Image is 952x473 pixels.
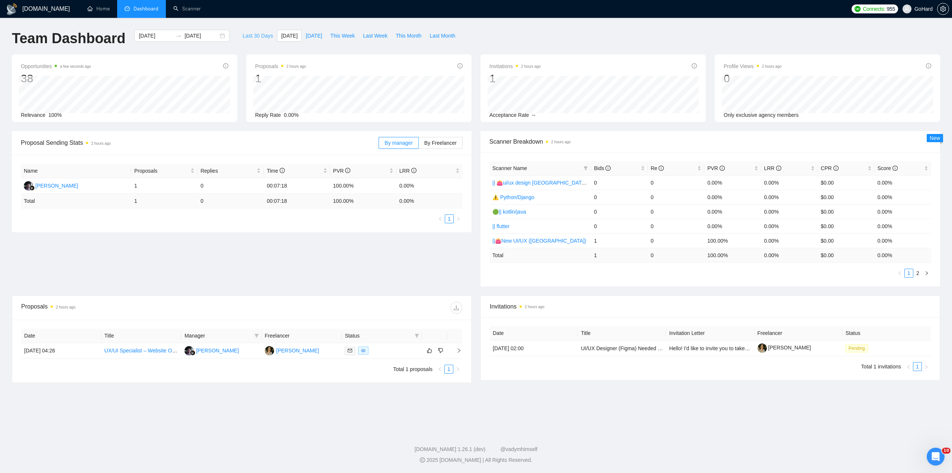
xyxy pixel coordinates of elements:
[922,269,931,278] button: right
[436,346,445,355] button: dislike
[438,348,443,354] span: dislike
[591,204,647,219] td: 0
[594,165,611,171] span: Bids
[330,194,396,208] td: 100.00 %
[184,32,218,40] input: End date
[361,348,366,353] span: eye
[500,446,537,452] a: @vadymhimself
[264,194,330,208] td: 00:07:18
[818,248,874,262] td: $ 0.00
[265,346,274,355] img: OT
[253,330,260,341] span: filter
[818,233,874,248] td: $0.00
[692,63,697,68] span: info-circle
[176,33,181,39] span: to
[761,175,818,190] td: 0.00%
[666,326,754,341] th: Invitation Letter
[284,112,299,118] span: 0.00%
[330,178,396,194] td: 100.00%
[333,168,351,174] span: PVR
[184,346,194,355] img: RR
[492,180,601,186] a: || 👛ui/ux design [GEOGRAPHIC_DATA] 08/02
[855,6,861,12] img: upwork-logo.png
[21,329,102,343] th: Date
[445,215,453,223] a: 1
[755,326,843,341] th: Freelancer
[591,175,647,190] td: 0
[776,166,781,171] span: info-circle
[345,168,350,173] span: info-circle
[492,238,586,244] a: ||👛New UI/UX ([GEOGRAPHIC_DATA])
[937,6,949,12] a: setting
[197,178,264,194] td: 0
[131,164,197,178] th: Proposals
[131,194,197,208] td: 1
[581,345,756,351] a: UI/UX Designer (Figma) Needed for Cybersecurity Dashboard Development
[348,348,352,353] span: mail
[648,233,704,248] td: 0
[492,223,509,229] a: || flutter
[197,164,264,178] th: Replies
[761,190,818,204] td: 0.00%
[453,365,462,374] button: right
[306,32,322,40] span: [DATE]
[415,333,419,338] span: filter
[905,269,913,277] a: 1
[924,365,929,369] span: right
[345,332,412,340] span: Status
[425,30,459,42] button: Last Month
[445,214,454,223] li: 1
[444,365,453,374] li: 1
[818,190,874,204] td: $0.00
[393,365,432,374] li: Total 1 proposals
[489,62,541,71] span: Invitations
[430,32,455,40] span: Last Month
[720,166,725,171] span: info-circle
[492,209,526,215] a: 🟢|| kotlin/java
[591,190,647,204] td: 0
[173,6,201,12] a: searchScanner
[436,214,445,223] li: Previous Page
[190,350,195,355] img: gigradar-bm.png
[761,248,818,262] td: 0.00 %
[490,326,578,341] th: Date
[913,269,922,278] li: 2
[21,62,91,71] span: Opportunities
[762,64,782,68] time: 2 hours ago
[578,341,666,356] td: UI/UX Designer (Figma) Needed for Cybersecurity Dashboard Development
[937,6,949,12] span: setting
[648,248,704,262] td: 0
[102,343,182,359] td: UX/UI Specialist – Website Optimization & CRO
[12,30,125,47] h1: Team Dashboard
[724,62,782,71] span: Profile Views
[134,167,189,175] span: Proposals
[454,214,463,223] button: right
[453,365,462,374] li: Next Page
[286,64,306,68] time: 2 hours ago
[392,30,425,42] button: This Month
[846,344,868,352] span: Pending
[411,168,416,173] span: info-circle
[875,219,932,233] td: 0.00%
[930,135,940,141] span: New
[56,305,75,309] time: 2 hours ago
[435,365,444,374] li: Previous Page
[659,166,664,171] span: info-circle
[255,71,306,86] div: 1
[21,164,131,178] th: Name
[913,362,922,371] a: 1
[48,112,62,118] span: 100%
[707,165,725,171] span: PVR
[648,175,704,190] td: 0
[125,6,130,11] span: dashboard
[863,5,885,13] span: Connects:
[843,326,931,341] th: Status
[102,329,182,343] th: Title
[818,219,874,233] td: $0.00
[254,333,259,338] span: filter
[330,32,355,40] span: This Week
[818,175,874,190] td: $0.00
[24,181,33,191] img: RR
[875,233,932,248] td: 0.00%
[704,175,761,190] td: 0.00%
